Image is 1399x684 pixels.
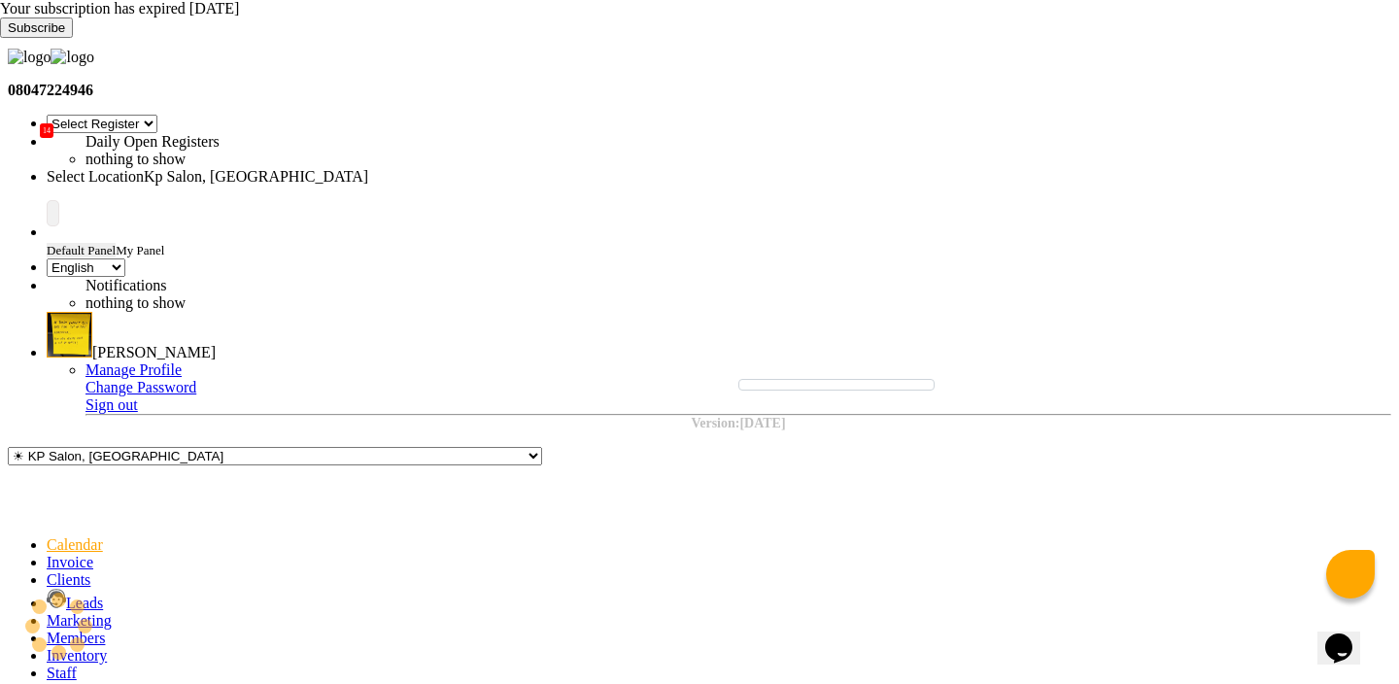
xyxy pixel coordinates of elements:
span: [PERSON_NAME] [92,344,216,360]
a: Sign out [85,396,138,413]
b: 08047224946 [8,82,93,98]
div: Version:[DATE] [85,416,1391,431]
span: Inventory [47,647,107,664]
span: Clients [47,571,90,588]
li: nothing to show [85,294,571,312]
img: logo [51,49,93,66]
a: Change Password [85,379,196,395]
div: Notifications [85,277,571,294]
span: 14 [40,123,53,138]
span: Calendar [47,536,103,553]
span: My Panel [116,243,164,257]
span: Invoice [47,554,93,570]
img: Dhiraj Mokal [47,312,92,358]
span: Staff [47,665,77,681]
span: Leads [66,595,103,611]
span: Marketing [47,612,112,629]
li: nothing to show [85,151,571,168]
div: Daily Open Registers [85,133,571,151]
a: Manage Profile [85,361,182,378]
iframe: chat widget [1317,606,1380,665]
span: Default Panel [47,243,116,257]
img: logo [8,49,51,66]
